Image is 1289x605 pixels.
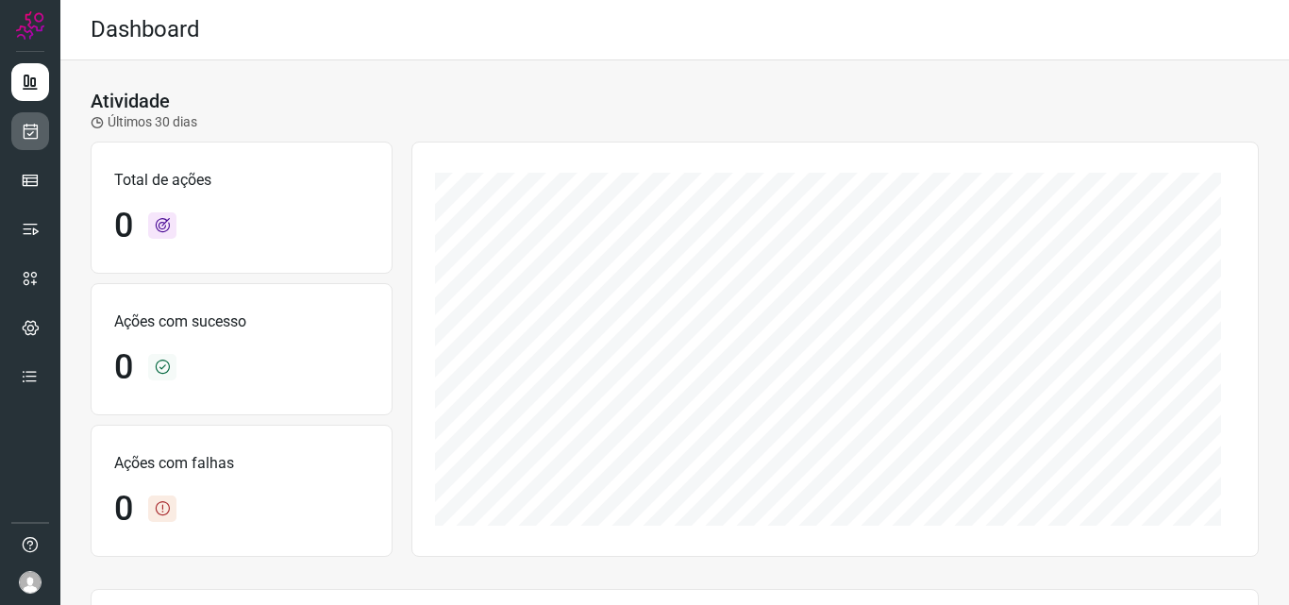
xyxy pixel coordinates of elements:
p: Ações com sucesso [114,311,369,333]
h2: Dashboard [91,16,200,43]
p: Total de ações [114,169,369,192]
h1: 0 [114,489,133,529]
h3: Atividade [91,90,170,112]
h1: 0 [114,206,133,246]
img: Logo [16,11,44,40]
p: Ações com falhas [114,452,369,475]
h1: 0 [114,347,133,388]
p: Últimos 30 dias [91,112,197,132]
img: avatar-user-boy.jpg [19,571,42,594]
